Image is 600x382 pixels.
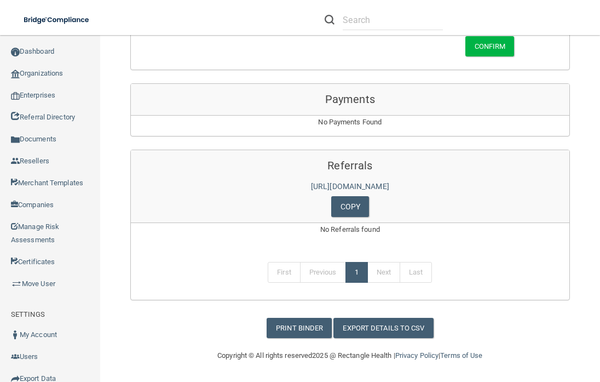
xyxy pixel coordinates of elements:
a: Export Details to CSV [333,318,433,338]
a: First [268,262,301,283]
a: [URL][DOMAIN_NAME] [311,182,389,191]
img: ic_reseller.de258add.png [11,157,20,166]
img: ic_user_dark.df1a06c3.png [11,330,20,339]
div: No Referrals found [131,223,569,249]
img: icon-users.e205127d.png [11,352,20,361]
p: No Payments Found [131,116,569,129]
div: Copyright © All rights reserved 2025 @ Rectangle Health | | [150,338,550,373]
a: Print Binder [267,318,332,338]
a: Last [400,262,432,283]
a: 1 [345,262,368,283]
img: bridge_compliance_login_screen.278c3ca4.svg [16,9,97,31]
span: Referrals [327,159,372,172]
a: Privacy Policy [395,351,439,360]
a: Terms of Use [440,351,482,360]
img: icon-documents.8dae5593.png [11,135,20,144]
img: ic_dashboard_dark.d01f4a41.png [11,48,20,56]
img: ic-search.3b580494.png [325,15,334,25]
a: Copy [331,196,369,218]
img: organization-icon.f8decf85.png [11,70,20,78]
img: briefcase.64adab9b.png [11,278,22,289]
img: enterprise.0d942306.png [11,92,20,100]
input: Search [343,10,443,30]
div: Payments [131,84,569,116]
button: Confirm [465,36,515,56]
label: SETTINGS [11,308,45,321]
a: Previous [300,262,346,283]
a: Next [367,262,400,283]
